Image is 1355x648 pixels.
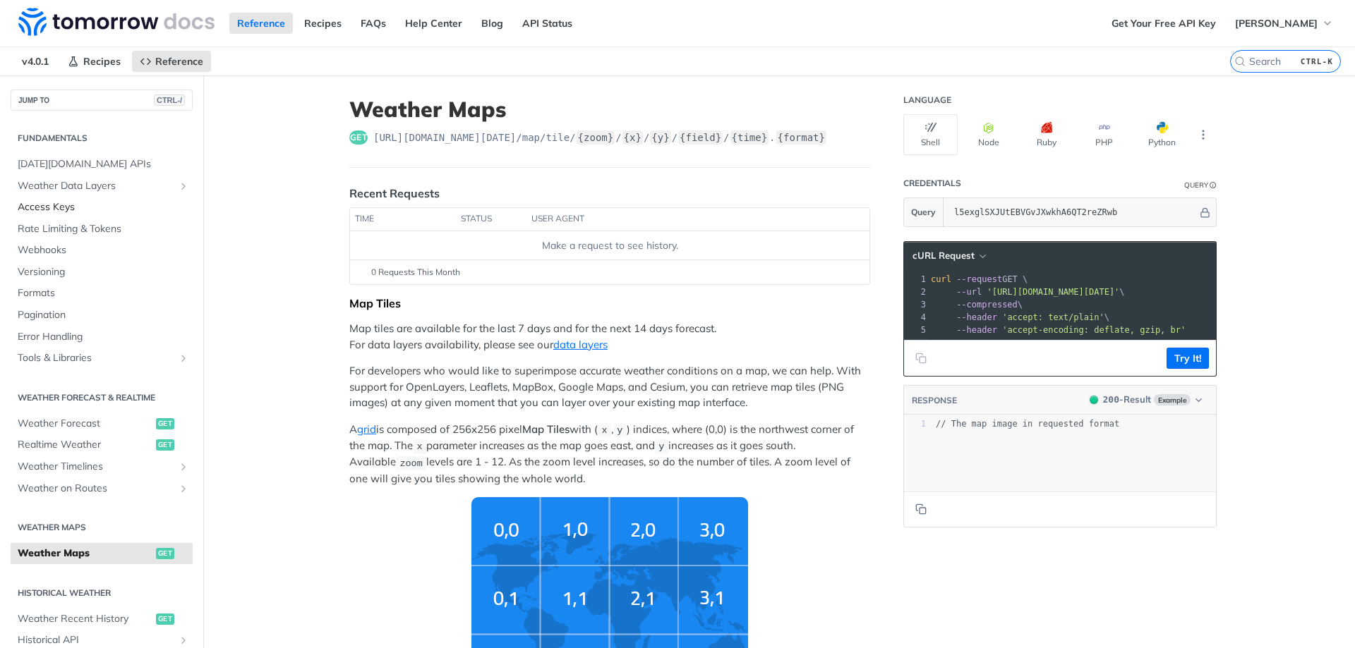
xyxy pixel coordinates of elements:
[904,286,928,298] div: 2
[11,413,193,434] a: Weather Forecastget
[904,418,926,430] div: 1
[931,312,1109,322] span: \
[1227,13,1341,34] button: [PERSON_NAME]
[18,612,152,626] span: Weather Recent History
[18,482,174,496] span: Weather on Routes
[349,97,870,122] h1: Weather Maps
[371,266,460,279] span: 0 Requests This Month
[11,391,193,404] h2: Weather Forecast & realtime
[156,548,174,559] span: get
[913,250,975,262] span: cURL Request
[156,439,174,451] span: get
[296,13,349,34] a: Recipes
[155,55,203,68] span: Reference
[650,130,670,145] label: {y}
[60,51,128,72] a: Recipes
[456,208,526,231] th: status
[730,130,769,145] label: {time}
[18,157,189,171] span: [DATE][DOMAIN_NAME] APIs
[1297,54,1337,68] kbd: CTRL-K
[931,274,951,284] span: curl
[961,114,1016,155] button: Node
[11,587,193,599] h2: Historical Weather
[132,51,211,72] a: Reference
[1103,394,1119,405] span: 200
[1198,205,1212,219] button: Hide
[18,633,174,647] span: Historical API
[617,425,622,436] span: y
[229,13,293,34] a: Reference
[1167,348,1209,369] button: Try It!
[349,296,870,310] div: Map Tiles
[526,208,841,231] th: user agent
[11,456,193,477] a: Weather TimelinesShow subpages for Weather Timelines
[11,609,193,630] a: Weather Recent Historyget
[553,338,608,351] a: data layers
[11,305,193,326] a: Pagination
[903,178,961,189] div: Credentials
[1235,17,1318,30] span: [PERSON_NAME]
[349,422,870,487] p: A is composed of 256x256 pixel with ( , ) indices, where (0,0) is the northwest corner of the map...
[514,13,580,34] a: API Status
[911,393,958,408] button: RESPONSE
[11,154,193,175] a: [DATE][DOMAIN_NAME] APIs
[156,613,174,625] span: get
[904,198,944,226] button: Query
[956,287,982,297] span: --url
[18,265,189,279] span: Versioning
[178,635,189,646] button: Show subpages for Historical API
[397,13,470,34] a: Help Center
[356,238,864,253] div: Make a request to see history.
[1019,114,1073,155] button: Ruby
[522,422,570,436] strong: Map Tiles
[1135,114,1189,155] button: Python
[357,422,376,436] a: grid
[1002,325,1186,335] span: 'accept-encoding: deflate, gzip, br'
[931,300,1023,310] span: \
[474,13,511,34] a: Blog
[956,325,997,335] span: --header
[11,521,193,534] h2: Weather Maps
[18,286,189,300] span: Formats
[956,312,997,322] span: --header
[911,348,931,369] button: Copy to clipboard
[18,222,189,236] span: Rate Limiting & Tokens
[1090,396,1098,404] span: 200
[353,13,394,34] a: FAQs
[987,287,1119,297] span: '[URL][DOMAIN_NAME][DATE]'
[1184,180,1217,190] div: QueryInformation
[18,330,189,344] span: Error Handling
[1077,114,1131,155] button: PHP
[1197,128,1210,141] svg: More ellipsis
[14,51,56,72] span: v4.0.1
[349,185,440,202] div: Recent Requests
[1083,393,1209,407] button: 200200-ResultExample
[11,132,193,145] h2: Fundamentals
[1210,182,1217,189] i: Information
[1154,394,1191,405] span: Example
[399,458,422,468] span: zoom
[776,130,826,145] label: {format}
[178,353,189,364] button: Show subpages for Tools & Libraries
[11,543,193,564] a: Weather Mapsget
[931,274,1028,284] span: GET \
[1184,180,1208,190] div: Query
[904,298,928,311] div: 3
[904,273,928,286] div: 1
[658,441,664,452] span: y
[622,130,643,145] label: {x}
[178,483,189,494] button: Show subpages for Weather on Routes
[947,198,1198,226] input: apikey
[349,321,870,353] p: Map tiles are available for the last 7 days and for the next 14 days forecast. For data layers av...
[11,219,193,240] a: Rate Limiting & Tokens
[11,478,193,499] a: Weather on RoutesShow subpages for Weather on Routes
[18,438,152,452] span: Realtime Weather
[911,206,936,219] span: Query
[1193,124,1214,145] button: More Languages
[18,8,215,36] img: Tomorrow.io Weather API Docs
[903,114,958,155] button: Shell
[1104,13,1224,34] a: Get Your Free API Key
[350,208,456,231] th: time
[908,249,990,263] button: cURL Request
[1002,312,1104,322] span: 'accept: text/plain'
